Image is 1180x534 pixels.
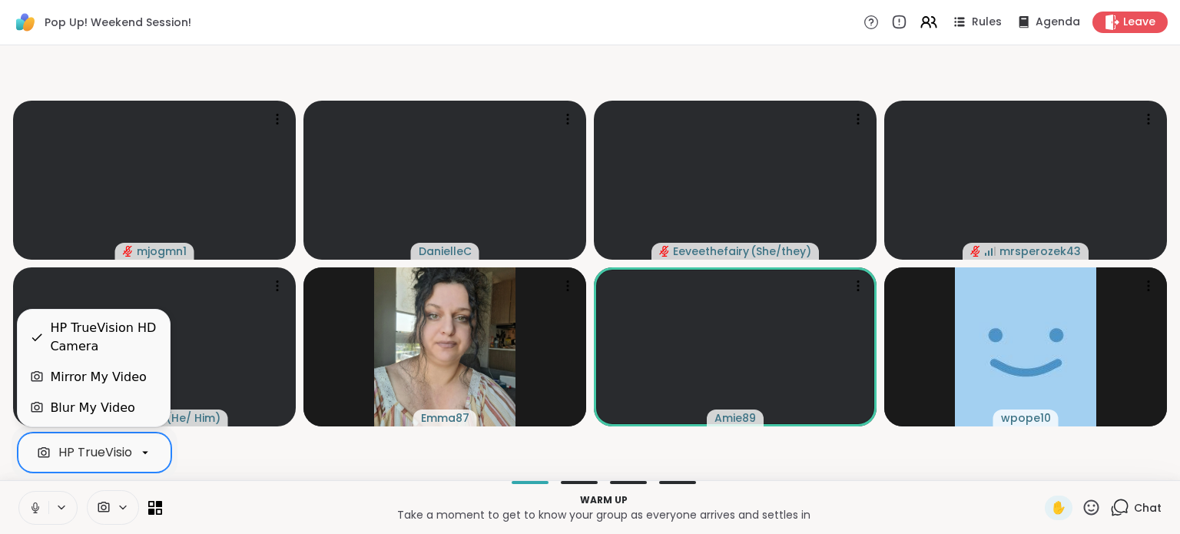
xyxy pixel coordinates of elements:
[50,399,134,417] div: Blur My Video
[137,244,187,259] span: mjogmn1
[166,410,220,426] span: ( He/ Him )
[714,410,756,426] span: Amie89
[1001,410,1051,426] span: wpope10
[659,246,670,257] span: audio-muted
[12,9,38,35] img: ShareWell Logomark
[1123,15,1155,30] span: Leave
[1134,500,1162,516] span: Chat
[58,443,214,462] div: HP TrueVision HD Camera
[374,267,515,426] img: Emma87
[1036,15,1080,30] span: Agenda
[171,493,1036,507] p: Warm up
[171,507,1036,522] p: Take a moment to get to know your group as everyone arrives and settles in
[972,15,1002,30] span: Rules
[970,246,981,257] span: audio-muted
[673,244,749,259] span: Eeveethefairy
[1051,499,1066,517] span: ✋
[45,15,191,30] span: Pop Up! Weekend Session!
[999,244,1081,259] span: mrsperozek43
[50,319,157,356] div: HP TrueVision HD Camera
[123,246,134,257] span: audio-muted
[955,267,1096,426] img: wpope10
[419,244,472,259] span: DanielleC
[421,410,469,426] span: Emma87
[50,368,146,386] div: Mirror My Video
[751,244,811,259] span: ( She/they )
